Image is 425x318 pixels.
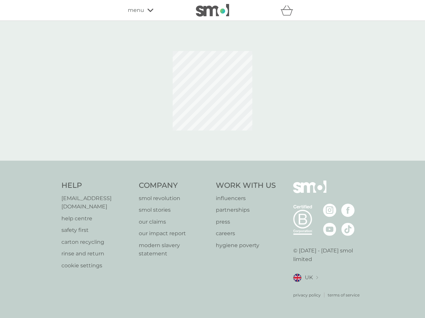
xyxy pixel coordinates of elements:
a: smol stories [139,206,210,214]
a: help centre [61,214,132,223]
a: safety first [61,226,132,235]
img: smol [293,181,326,203]
img: visit the smol Instagram page [323,204,336,217]
h4: Help [61,181,132,191]
span: menu [128,6,144,15]
a: rinse and return [61,249,132,258]
a: smol revolution [139,194,210,203]
h4: Company [139,181,210,191]
a: our claims [139,218,210,226]
h4: Work With Us [216,181,276,191]
img: smol [196,4,229,17]
p: © [DATE] - [DATE] smol limited [293,246,364,263]
a: influencers [216,194,276,203]
a: privacy policy [293,292,321,298]
a: [EMAIL_ADDRESS][DOMAIN_NAME] [61,194,132,211]
a: careers [216,229,276,238]
img: visit the smol Tiktok page [341,223,355,236]
a: partnerships [216,206,276,214]
span: UK [305,273,313,282]
a: hygiene poverty [216,241,276,250]
a: our impact report [139,229,210,238]
img: select a new location [316,276,318,280]
a: cookie settings [61,261,132,270]
img: visit the smol Youtube page [323,223,336,236]
img: visit the smol Facebook page [341,204,355,217]
a: carton recycling [61,238,132,246]
a: modern slavery statement [139,241,210,258]
img: UK flag [293,274,301,282]
a: press [216,218,276,226]
a: terms of service [328,292,360,298]
div: basket [281,4,297,17]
